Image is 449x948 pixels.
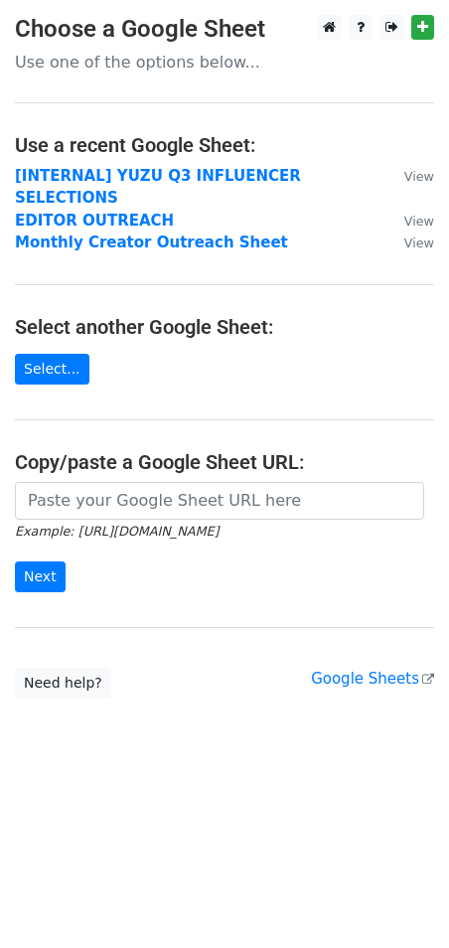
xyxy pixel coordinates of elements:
small: View [404,214,434,229]
h4: Select another Google Sheet: [15,315,434,339]
h3: Choose a Google Sheet [15,15,434,44]
a: EDITOR OUTREACH [15,212,174,230]
small: View [404,169,434,184]
small: View [404,236,434,250]
a: View [384,167,434,185]
small: Example: [URL][DOMAIN_NAME] [15,524,219,539]
a: Select... [15,354,89,385]
h4: Copy/paste a Google Sheet URL: [15,450,434,474]
a: View [384,212,434,230]
a: [INTERNAL] YUZU Q3 INFLUENCER SELECTIONS [15,167,301,208]
h4: Use a recent Google Sheet: [15,133,434,157]
input: Next [15,561,66,592]
input: Paste your Google Sheet URL here [15,482,424,520]
p: Use one of the options below... [15,52,434,73]
a: Monthly Creator Outreach Sheet [15,234,288,251]
a: View [384,234,434,251]
a: Need help? [15,668,111,699]
a: Google Sheets [311,670,434,688]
